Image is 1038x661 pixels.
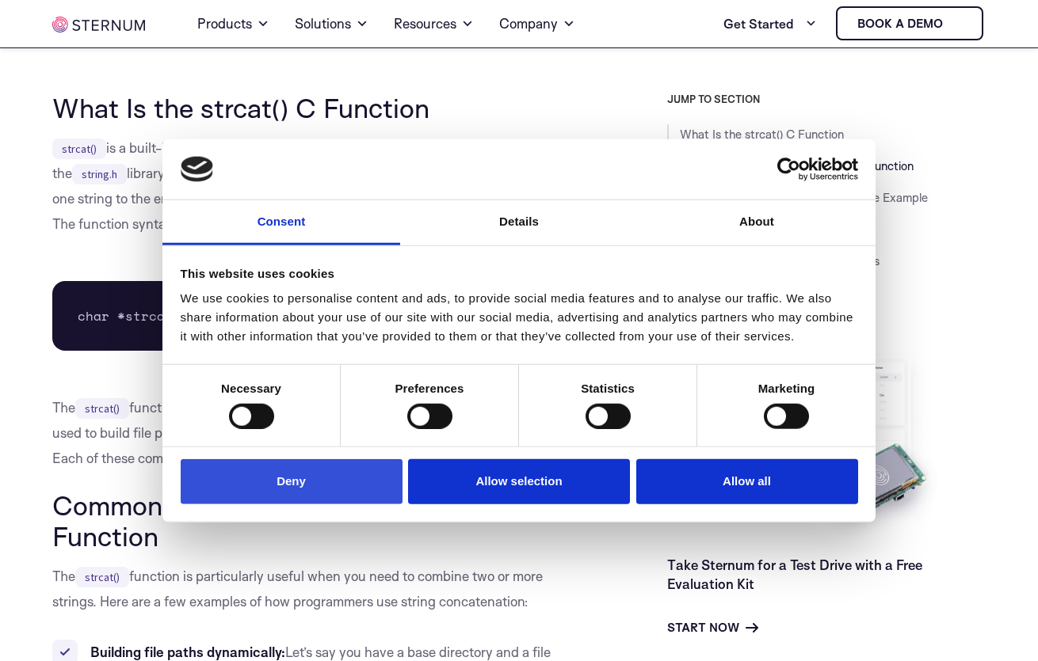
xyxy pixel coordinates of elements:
[636,459,858,504] button: Allow all
[52,139,106,159] code: strcat()
[181,459,403,504] button: Deny
[836,6,983,40] a: Book a demo
[75,398,129,419] code: strcat()
[52,490,587,551] h2: Common Use Cases for the strcat() Function
[667,557,922,592] a: Take Sternum for a Test Drive with a Free Evaluation Kit
[181,289,858,346] div: We use cookies to personalise content and ads, to provide social media features and to analyse ou...
[52,395,587,471] p: The function has many common uses in the C language. For example, it can be used to build file pa...
[52,17,146,32] img: sternum iot
[162,200,400,245] a: Consent
[719,158,858,181] a: Usercentrics Cookiebot - opens in a new window
[667,618,758,637] a: Start Now
[181,157,214,182] img: logo
[295,2,368,46] a: Solutions
[400,200,638,245] a: Details
[680,127,844,142] a: What Is the strcat() C Function
[499,2,575,46] a: Company
[395,382,464,395] strong: Preferences
[52,93,587,123] h2: What Is the strcat() C Function
[52,281,587,351] pre: char *strcat(char *destination, const char *source)
[581,382,635,395] strong: Statistics
[197,2,269,46] a: Products
[52,135,587,237] p: is a built-in function in the C programming language found in the library. It is used for string ...
[72,164,127,184] code: string.h
[758,382,815,395] strong: Marketing
[394,2,474,46] a: Resources
[638,200,876,245] a: About
[52,564,587,614] p: The function is particularly useful when you need to combine two or more strings. Here are a few ...
[221,382,281,395] strong: Necessary
[75,567,129,587] code: strcat()
[667,93,986,105] h3: JUMP TO SECTION
[90,644,285,660] strong: Building file paths dynamically:
[181,264,858,283] div: This website uses cookies
[408,459,630,504] button: Allow selection
[723,8,817,40] a: Get Started
[949,17,962,30] img: sternum iot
